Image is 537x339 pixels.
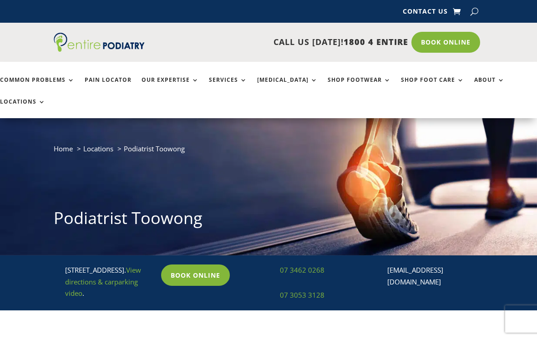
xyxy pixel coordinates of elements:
a: Pain Locator [85,77,132,96]
a: Entire Podiatry [54,45,145,54]
a: Shop Footwear [328,77,391,96]
span: 1800 4 ENTIRE [344,36,408,47]
img: logo (1) [54,33,145,52]
a: Book Online [411,32,480,53]
a: Home [54,144,73,153]
a: Shop Foot Care [401,77,464,96]
a: Services [209,77,247,96]
h1: Podiatrist Toowong [54,207,483,234]
span: Podiatrist Toowong [124,144,185,153]
a: 07 3462 0268 [280,265,324,274]
a: View directions & carparking video [65,265,141,298]
p: CALL US [DATE]! [149,36,408,48]
a: [MEDICAL_DATA] [257,77,318,96]
a: Our Expertise [142,77,199,96]
a: Locations [83,144,113,153]
a: Contact Us [403,8,448,18]
a: 07 3053 3128 [280,290,324,299]
p: [STREET_ADDRESS]. . [65,264,155,299]
a: About [474,77,505,96]
nav: breadcrumb [54,143,483,161]
a: [EMAIL_ADDRESS][DOMAIN_NAME] [387,265,443,286]
a: Book Online [161,264,230,285]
